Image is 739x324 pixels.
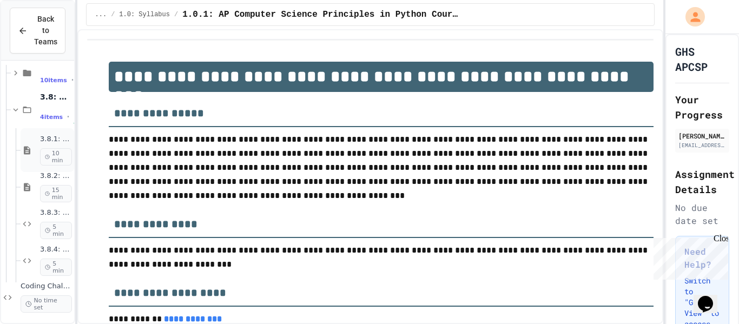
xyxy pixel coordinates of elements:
[40,114,63,121] span: 4 items
[694,281,728,313] iframe: chat widget
[40,77,67,84] span: 10 items
[21,282,72,291] span: Coding Challenge #1 (Snack Shop Code)
[174,10,178,19] span: /
[678,131,726,141] div: [PERSON_NAME]
[675,201,729,227] div: No due date set
[675,92,729,122] h2: Your Progress
[40,92,72,102] span: 3.8: Graphics in Python
[40,135,72,144] span: 3.8.1: Graphics in Python
[71,76,74,84] span: •
[678,141,726,149] div: [EMAIL_ADDRESS][DOMAIN_NAME]
[21,295,72,313] span: No time set
[74,106,89,128] span: 35 min total
[40,222,72,239] span: 5 min
[674,4,708,29] div: My Account
[67,113,69,121] span: •
[10,8,65,54] button: Back to Teams
[40,185,72,202] span: 15 min
[119,10,170,19] span: 1.0: Syllabus
[40,245,72,254] span: 3.8.4: Pyramid
[649,234,728,280] iframe: chat widget
[40,259,72,276] span: 5 min
[34,14,57,48] span: Back to Teams
[40,148,72,166] span: 10 min
[675,44,729,74] h1: GHS APCSP
[4,4,75,69] div: Chat with us now!Close
[40,171,72,181] span: 3.8.2: Review - Graphics in Python
[95,10,107,19] span: ...
[40,208,72,217] span: 3.8.3: Blue and Red
[675,167,729,197] h2: Assignment Details
[182,8,459,21] span: 1.0.1: AP Computer Science Principles in Python Course Syllabus
[111,10,115,19] span: /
